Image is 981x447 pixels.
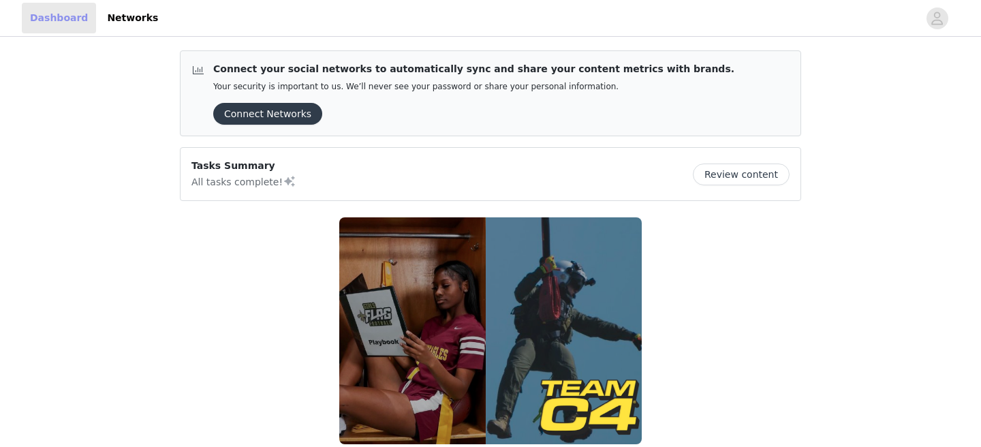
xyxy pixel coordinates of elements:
p: All tasks complete! [191,173,296,189]
p: Your security is important to us. We’ll never see your password or share your personal information. [213,82,734,92]
a: Networks [99,3,166,33]
p: Tasks Summary [191,159,296,173]
img: Cellucor [339,217,642,444]
a: Dashboard [22,3,96,33]
p: Connect your social networks to automatically sync and share your content metrics with brands. [213,62,734,76]
div: avatar [931,7,944,29]
button: Review content [693,164,790,185]
button: Connect Networks [213,103,322,125]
